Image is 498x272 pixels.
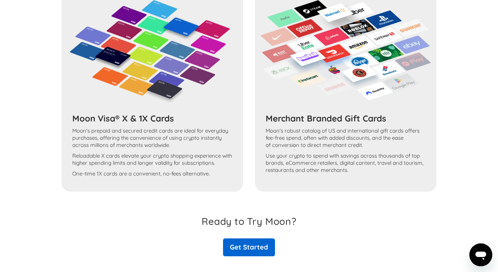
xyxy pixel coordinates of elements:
iframe: Button to launch messaging window [469,243,492,266]
p: Use your crypto to spend with savings across thousands of top brands, eCommerce retailers, digita... [266,152,426,174]
p: Moon's robust catalog of US and international gift cards offers fee-free spend, often with added ... [266,127,426,149]
h3: Merchant Branded Gift Cards [266,113,426,124]
a: Get Started [223,238,275,256]
h3: Ready to Try Moon? [202,216,296,227]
